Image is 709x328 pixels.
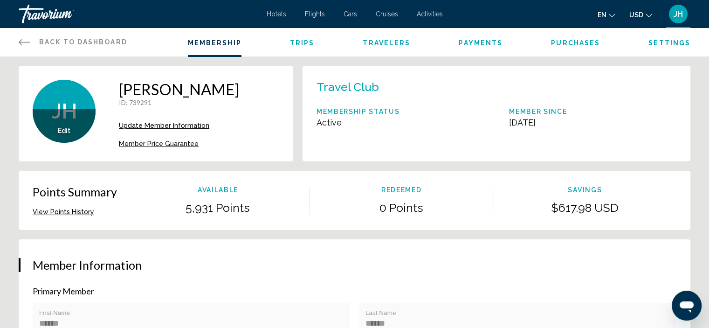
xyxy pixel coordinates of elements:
[376,10,398,18] a: Cruises
[629,8,652,21] button: Change currency
[317,80,379,94] p: Travel Club
[290,39,315,47] a: Trips
[33,258,676,272] h3: Member Information
[310,186,493,194] p: Redeemed
[666,4,690,24] button: User Menu
[344,10,357,18] a: Cars
[267,10,286,18] a: Hotels
[493,201,676,215] p: $617.98 USD
[305,10,325,18] a: Flights
[509,108,567,115] p: Member Since
[598,8,615,21] button: Change language
[417,10,443,18] a: Activities
[509,118,567,127] p: [DATE]
[119,122,239,129] a: Update Member Information
[317,108,400,115] p: Membership Status
[58,127,70,134] span: Edit
[493,186,676,194] p: Savings
[598,11,606,19] span: en
[19,5,257,23] a: Travorium
[629,11,643,19] span: USD
[648,39,690,47] a: Settings
[674,9,683,19] span: JH
[119,98,239,106] p: : 739291
[551,39,600,47] a: Purchases
[188,39,241,47] a: Membership
[310,201,493,215] p: 0 Points
[33,208,94,216] button: View Points History
[119,140,199,147] span: Member Price Guarantee
[58,126,70,135] button: Edit
[363,39,410,47] a: Travelers
[126,201,310,215] p: 5,931 Points
[459,39,502,47] a: Payments
[119,80,239,98] h1: [PERSON_NAME]
[119,122,209,129] span: Update Member Information
[33,185,117,199] p: Points Summary
[39,38,127,46] span: Back to Dashboard
[33,286,676,296] p: Primary Member
[126,186,310,194] p: Available
[52,99,77,124] span: JH
[19,28,127,56] a: Back to Dashboard
[672,291,702,321] iframe: Button to launch messaging window
[119,98,126,106] span: ID
[317,118,400,127] p: Active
